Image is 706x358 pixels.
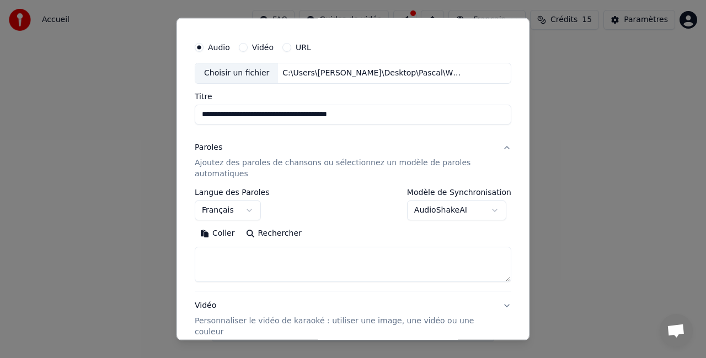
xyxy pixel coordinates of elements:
[195,158,494,180] p: Ajoutez des paroles de chansons ou sélectionnez un modèle de paroles automatiques
[240,225,307,242] button: Rechercher
[195,188,511,291] div: ParolesAjoutez des paroles de chansons ou sélectionnez un modèle de paroles automatiques
[208,44,230,52] label: Audio
[195,291,511,346] button: VidéoPersonnaliser le vidéo de karaoké : utiliser une image, une vidéo ou une couleur
[195,93,511,100] label: Titre
[195,300,494,338] div: Vidéo
[195,142,222,153] div: Paroles
[195,188,270,196] label: Langue des Paroles
[195,225,240,242] button: Coller
[195,316,494,338] p: Personnaliser le vidéo de karaoké : utiliser une image, une vidéo ou une couleur
[195,64,278,84] div: Choisir un fichier
[296,44,311,52] label: URL
[278,68,466,79] div: C:\Users\[PERSON_NAME]\Desktop\Pascal\WhatsApp Audio [DATE] 21.51.57_fac8f18c.mp3
[195,133,511,188] button: ParolesAjoutez des paroles de chansons ou sélectionnez un modèle de paroles automatiques
[407,188,511,196] label: Modèle de Synchronisation
[252,44,274,52] label: Vidéo
[190,9,516,19] h2: Créer un Karaoké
